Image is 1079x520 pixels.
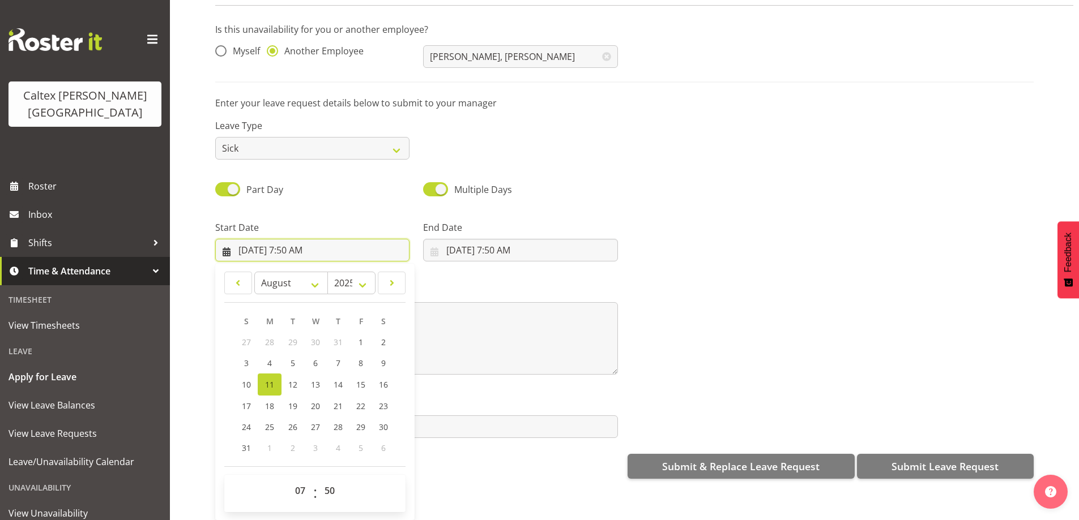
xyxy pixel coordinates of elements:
span: 24 [242,422,251,432]
span: 13 [311,379,320,390]
span: T [291,316,295,326]
span: S [244,316,249,326]
span: Shifts [28,234,147,251]
span: 4 [336,442,340,453]
span: 29 [356,422,365,432]
a: 28 [327,416,349,437]
label: Message* [215,284,618,298]
span: Myself [227,45,260,57]
span: 30 [379,422,388,432]
a: 11 [258,373,282,396]
a: 1 [349,332,372,353]
a: 25 [258,416,282,437]
span: View Timesheets [8,317,161,334]
span: 5 [359,442,363,453]
button: Submit & Replace Leave Request [628,454,855,479]
span: 9 [381,358,386,368]
a: 12 [282,373,304,396]
a: 15 [349,373,372,396]
span: 25 [265,422,274,432]
a: 13 [304,373,327,396]
span: 27 [242,337,251,347]
span: Inbox [28,206,164,223]
span: 2 [291,442,295,453]
a: 30 [372,416,395,437]
a: View Timesheets [3,311,167,339]
a: 27 [304,416,327,437]
span: T [336,316,340,326]
span: 10 [242,379,251,390]
span: Roster [28,178,164,195]
span: Feedback [1063,233,1073,272]
span: F [359,316,363,326]
label: End Date [423,221,617,234]
span: 1 [267,442,272,453]
span: 31 [242,442,251,453]
a: 7 [327,353,349,373]
span: 21 [334,401,343,411]
span: View Leave Balances [8,397,161,414]
span: M [266,316,274,326]
div: Leave [3,339,167,363]
a: 23 [372,396,395,416]
span: W [312,316,319,326]
span: 16 [379,379,388,390]
span: Submit & Replace Leave Request [662,459,820,474]
a: 6 [304,353,327,373]
a: 4 [258,353,282,373]
a: 16 [372,373,395,396]
span: 6 [381,442,386,453]
span: : [313,479,317,508]
a: 3 [235,353,258,373]
span: 7 [336,358,340,368]
a: 5 [282,353,304,373]
span: 30 [311,337,320,347]
p: Enter your leave request details below to submit to your manager [215,96,1034,110]
span: Another Employee [278,45,364,57]
a: 19 [282,396,304,416]
a: 2 [372,332,395,353]
span: 18 [265,401,274,411]
span: 28 [265,337,274,347]
label: Leave Type [215,119,410,132]
span: Apply for Leave [8,368,161,385]
span: 5 [291,358,295,368]
a: View Leave Requests [3,419,167,448]
span: 31 [334,337,343,347]
span: Time & Attendance [28,263,147,280]
span: Leave/Unavailability Calendar [8,453,161,470]
a: 24 [235,416,258,437]
span: 15 [356,379,365,390]
span: 27 [311,422,320,432]
a: 31 [235,437,258,458]
span: 2 [381,337,386,347]
a: 29 [349,416,372,437]
a: 22 [349,396,372,416]
label: Start Date [215,221,410,234]
label: Attachment [215,397,618,411]
span: 28 [334,422,343,432]
a: 21 [327,396,349,416]
span: S [381,316,386,326]
a: 8 [349,353,372,373]
span: 14 [334,379,343,390]
div: Unavailability [3,476,167,499]
span: 17 [242,401,251,411]
a: 17 [235,396,258,416]
span: Part Day [246,183,283,196]
span: 22 [356,401,365,411]
span: 19 [288,401,297,411]
div: Timesheet [3,288,167,311]
a: 18 [258,396,282,416]
span: 29 [288,337,297,347]
span: 1 [359,337,363,347]
img: Rosterit website logo [8,28,102,51]
span: 3 [313,442,318,453]
span: 12 [288,379,297,390]
span: 8 [359,358,363,368]
a: 10 [235,373,258,396]
p: Is this unavailability for you or another employee? [215,23,1034,36]
a: 20 [304,396,327,416]
span: 20 [311,401,320,411]
div: Caltex [PERSON_NAME][GEOGRAPHIC_DATA] [20,87,150,121]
